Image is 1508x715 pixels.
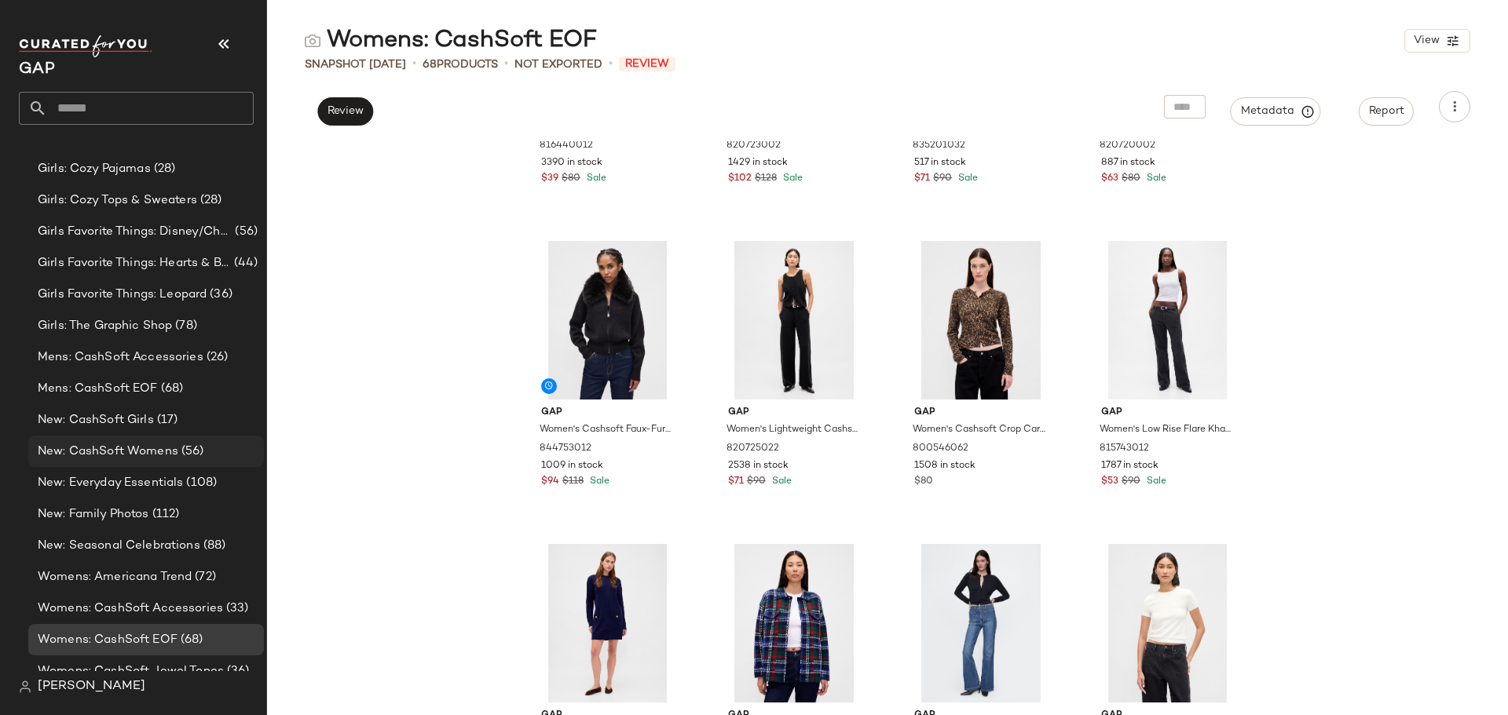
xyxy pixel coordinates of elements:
span: Current Company Name [19,61,55,78]
span: $80 [914,475,933,489]
button: Report [1359,97,1414,126]
span: (33) [223,600,249,618]
span: Review [327,105,364,118]
span: $53 [1101,475,1118,489]
img: cn60161508.jpg [902,241,1060,399]
span: $118 [562,475,584,489]
span: (68) [158,380,184,398]
div: Products [423,57,498,73]
span: (78) [172,317,197,335]
span: 820723002 [727,139,781,153]
span: $90 [747,475,766,489]
span: New: CashSoft Girls [38,411,154,429]
span: $94 [541,475,559,489]
span: $39 [541,172,558,186]
span: Sale [587,476,609,487]
span: 820725022 [727,442,779,456]
span: $90 [933,172,952,186]
span: View [1413,35,1440,47]
span: New: CashSoft Womens [38,443,178,461]
span: Sale [780,173,803,184]
span: Women's Cashsoft Faux-Fur Collar Zip Cardigan Sweater by Gap Black Tall Size L [540,423,672,437]
span: $90 [1122,475,1140,489]
span: Girls: Cozy Pajamas [38,160,151,178]
span: (28) [197,192,222,210]
span: 1787 in stock [1101,459,1158,473]
span: 815743012 [1100,442,1149,456]
span: Girls Favorite Things: Disney/Characters [38,223,232,241]
span: Review [619,57,675,71]
button: View [1404,29,1470,53]
span: (26) [203,348,229,367]
span: Girls Favorite Things: Hearts & Bows [38,254,231,272]
span: 816440012 [540,139,593,153]
img: cn60222575.jpg [716,544,873,702]
span: Gap [728,406,861,420]
span: Womens: CashSoft EOF [38,631,178,649]
span: Mens: CashSoft Accessories [38,348,203,367]
button: Metadata [1231,97,1321,126]
span: Mens: CashSoft EOF [38,380,158,398]
span: Womens: CashSoft Accessories [38,600,223,618]
span: Metadata [1240,104,1312,119]
span: Report [1368,105,1404,118]
span: Women's Cashsoft Crop Cardigan by Gap Leopard Brown Size S [913,423,1045,437]
span: 835201032 [913,139,965,153]
span: 820720002 [1100,139,1155,153]
span: $71 [914,172,930,186]
span: (44) [231,254,258,272]
span: (108) [183,474,217,492]
span: $102 [728,172,752,186]
img: cfy_white_logo.C9jOOHJF.svg [19,35,152,57]
span: $80 [1122,172,1140,186]
span: Gap [541,406,674,420]
span: Girls Favorite Things: Leopard [38,286,207,304]
span: • [609,55,613,74]
span: (36) [224,662,250,680]
span: Sale [1144,173,1166,184]
span: Sale [584,173,606,184]
span: 844753012 [540,442,591,456]
img: svg%3e [305,33,320,49]
span: Women's Lightweight Cashsoft Tailored Pants by Gap Black Tall Size XL [727,423,859,437]
span: 1508 in stock [914,459,975,473]
img: svg%3e [19,680,31,693]
span: $63 [1101,172,1118,186]
span: • [412,55,416,74]
span: Gap [914,406,1047,420]
span: 68 [423,59,437,71]
span: Not Exported [514,57,602,73]
span: • [504,55,508,74]
span: (17) [154,411,178,429]
span: Girls: Cozy Tops & Sweaters [38,192,197,210]
button: Review [317,97,373,126]
span: 887 in stock [1101,156,1155,170]
span: 1429 in stock [728,156,788,170]
span: (68) [178,631,203,649]
span: (112) [149,505,180,523]
img: cn60199881.jpg [716,241,873,399]
img: cn60139963.jpg [529,544,686,702]
span: Snapshot [DATE] [305,57,406,73]
span: (88) [200,537,226,555]
span: (36) [207,286,232,304]
span: Sale [955,173,978,184]
img: cn60079589.jpg [1089,544,1246,702]
span: $80 [562,172,580,186]
span: 3390 in stock [541,156,602,170]
img: cn56974601.jpg [902,544,1060,702]
span: (56) [232,223,258,241]
span: $71 [728,475,744,489]
span: Girls: The Graphic Shop [38,317,172,335]
span: 800546062 [913,442,968,456]
span: Womens: Americana Trend [38,568,192,586]
img: cn60187002.jpg [1089,241,1246,399]
span: New: Family Photos [38,505,149,523]
span: Sale [769,476,792,487]
span: (56) [178,443,204,461]
span: 1009 in stock [541,459,603,473]
span: New: Everyday Essentials [38,474,183,492]
div: Womens: CashSoft EOF [305,25,597,57]
span: $128 [755,172,777,186]
span: (28) [151,160,176,178]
